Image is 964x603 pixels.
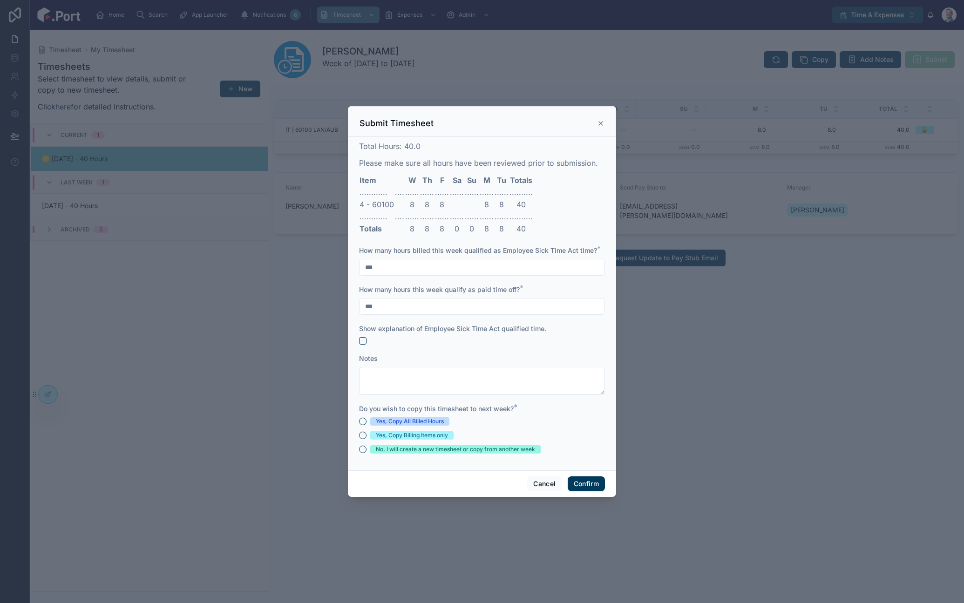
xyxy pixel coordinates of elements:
[464,186,479,198] td: ......
[376,445,535,454] div: No, I will create a new timesheet or copy from another week
[464,174,479,186] th: Su
[420,223,434,235] td: 8
[494,223,509,235] td: 8
[464,223,479,235] td: 0
[479,210,494,223] td: ......
[405,198,420,210] td: 8
[434,210,449,223] td: ......
[405,186,420,198] td: ......
[479,186,494,198] td: ......
[449,223,464,235] td: 0
[434,223,449,235] td: 8
[449,186,464,198] td: ......
[376,431,448,440] div: Yes, Copy Billing Items only
[359,325,546,332] span: Show explanation of Employee Sick Time Act qualified time.
[359,157,605,169] p: Please make sure all hours have been reviewed prior to submission.
[405,174,420,186] th: W
[568,476,605,491] button: Confirm
[494,198,509,210] td: 8
[479,223,494,235] td: 8
[376,417,444,426] div: Yes, Copy All Billed Hours
[359,186,394,198] td: ............
[359,285,520,293] span: How many hours this week qualify as paid time off?
[394,210,405,223] td: ....
[464,210,479,223] td: ......
[434,198,449,210] td: 8
[527,476,562,491] button: Cancel
[434,186,449,198] td: ......
[420,210,434,223] td: ......
[509,223,533,235] td: 40
[405,210,420,223] td: ......
[394,186,405,198] td: ....
[405,223,420,235] td: 8
[420,186,434,198] td: ......
[509,198,533,210] td: 40
[494,174,509,186] th: Tu
[449,210,464,223] td: ......
[359,210,394,223] td: ............
[360,118,434,129] h3: Submit Timesheet
[509,186,533,198] td: ..........
[359,246,597,254] span: How many hours billed this week qualified as Employee Sick Time Act time?
[420,198,434,210] td: 8
[359,354,378,362] span: Notes
[509,210,533,223] td: ..........
[479,174,494,186] th: M
[359,405,514,413] span: Do you wish to copy this timesheet to next week?
[479,198,494,210] td: 8
[449,174,464,186] th: Sa
[494,186,509,198] td: ......
[434,174,449,186] th: F
[509,174,533,186] th: Totals
[494,210,509,223] td: ......
[360,224,382,233] strong: Totals
[359,174,394,186] th: Item
[359,141,605,152] p: Total Hours: 40.0
[420,174,434,186] th: Th
[359,198,394,210] td: 4 - 60100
